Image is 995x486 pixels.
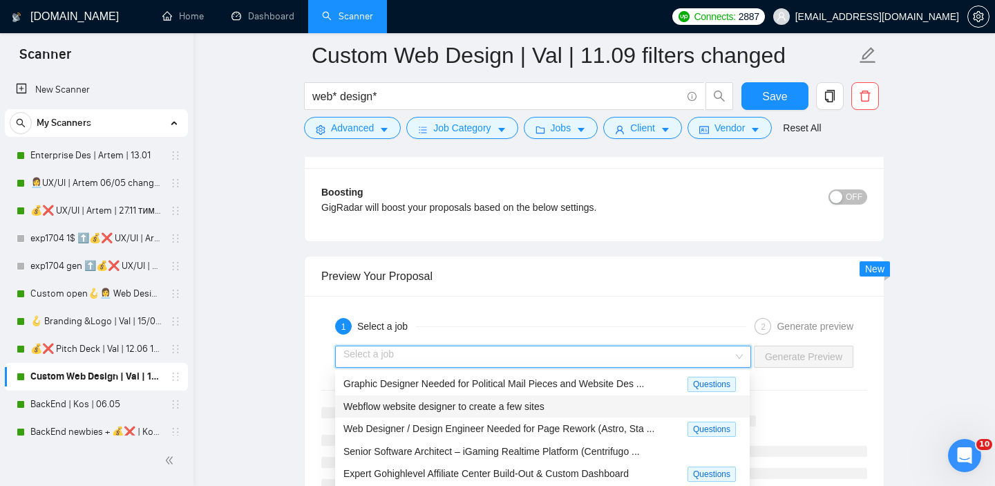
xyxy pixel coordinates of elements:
a: BackEnd | Kos | 06.05 [30,391,162,418]
button: Generate Preview [754,346,853,368]
span: idcard [699,124,709,135]
span: Questions [688,422,736,437]
span: 2887 [739,9,759,24]
input: Scanner name... [312,38,856,73]
img: upwork-logo.png [679,11,690,22]
a: homeHome [162,10,204,22]
a: Reset All [783,120,821,135]
span: edit [859,46,877,64]
a: Enterprise Des | Artem | 13.01 [30,142,162,169]
div: Preview Your Proposal [321,256,867,296]
span: holder [170,178,181,189]
a: New Scanner [16,76,177,104]
a: BackEnd newbies + 💰❌ | Kos | 06.05 [30,418,162,446]
span: Advanced [331,120,374,135]
span: holder [170,427,181,438]
a: setting [967,11,989,22]
a: searchScanner [322,10,373,22]
button: search [10,112,32,134]
a: 💰❌ UX/UI | Artem | 27.11 тимчасово вимкнула [30,197,162,225]
span: search [10,118,31,128]
span: holder [170,399,181,410]
span: user [615,124,625,135]
span: My Scanners [37,109,91,137]
span: holder [170,288,181,299]
button: search [705,82,733,110]
span: New [865,263,884,274]
div: GigRadar will boost your proposals based on the below settings. [321,200,731,215]
span: Job Category [433,120,491,135]
a: Custom Web Design | Val | 11.09 filters changed [30,363,162,391]
span: Client [630,120,655,135]
a: exp1704 1$ ⬆️💰❌ UX/UI | Artem [30,225,162,252]
span: Jobs [551,120,571,135]
span: 2 [761,322,766,332]
span: setting [316,124,325,135]
span: holder [170,205,181,216]
span: bars [418,124,428,135]
span: Connects: [694,9,735,24]
button: idcardVendorcaret-down [688,117,772,139]
span: holder [170,150,181,161]
span: caret-down [661,124,670,135]
button: copy [816,82,844,110]
a: Custom open🪝👩‍💼 Web Design | Artem18/09 other start [30,280,162,308]
span: caret-down [379,124,389,135]
img: logo [12,6,21,28]
span: Senior Software Architect – iGaming Realtime Platform (Centrifugo ... [343,446,640,457]
span: Scanner [8,44,82,73]
button: setting [967,6,989,28]
span: Vendor [714,120,745,135]
span: user [777,12,786,21]
span: Questions [688,467,736,482]
button: barsJob Categorycaret-down [406,117,518,139]
a: 🪝 Branding &Logo | Val | 15/05 added other end [30,308,162,335]
button: delete [851,82,879,110]
span: Questions [688,377,736,392]
a: dashboardDashboard [231,10,294,22]
button: settingAdvancedcaret-down [304,117,401,139]
span: Expert Gohighlevel Affiliate Center Build-Out & Custom Dashboard [343,468,629,479]
span: delete [852,90,878,102]
li: New Scanner [5,76,188,104]
iframe: Intercom live chat [948,439,981,472]
span: holder [170,233,181,244]
span: holder [170,344,181,355]
div: Select a job [357,318,416,335]
span: 1 [341,322,346,332]
span: caret-down [576,124,586,135]
span: holder [170,371,181,382]
span: caret-down [497,124,506,135]
b: Boosting [321,187,363,198]
span: search [706,90,732,102]
span: Graphic Designer Needed for Political Mail Pieces and Website Des ... [343,378,645,389]
button: Save [741,82,808,110]
span: Webflow website designer to create a few sites [343,401,544,412]
span: double-left [164,454,178,467]
span: setting [968,11,989,22]
span: holder [170,261,181,272]
span: info-circle [688,92,696,101]
a: exp1704 gen ⬆️💰❌ UX/UI | Artem [30,252,162,280]
span: caret-down [750,124,760,135]
span: OFF [846,189,862,205]
input: Search Freelance Jobs... [312,88,681,105]
div: Generate preview [777,318,853,335]
span: copy [817,90,843,102]
span: folder [536,124,545,135]
button: folderJobscaret-down [524,117,598,139]
span: Web Designer / Design Engineer Needed for Page Rework (Astro, Sta ... [343,423,654,434]
span: holder [170,316,181,327]
a: 💰❌ Pitch Deck | Val | 12.06 16% view [30,335,162,363]
span: 10 [976,439,992,450]
a: 👩‍💼UX/UI | Artem 06/05 changed start [30,169,162,197]
span: Save [762,88,787,105]
button: userClientcaret-down [603,117,682,139]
